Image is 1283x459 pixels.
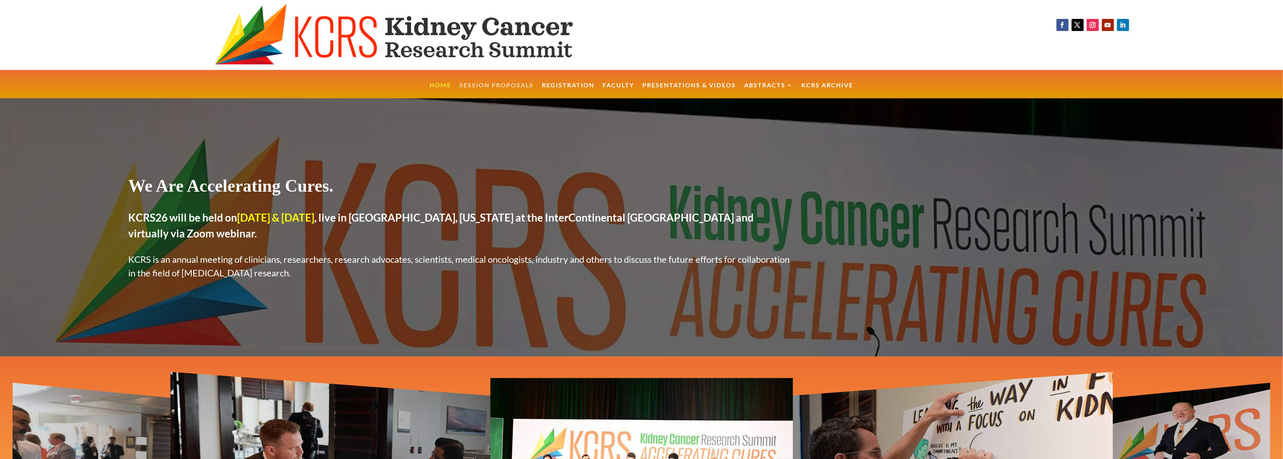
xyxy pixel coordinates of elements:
[430,82,451,99] a: Home
[215,4,617,66] img: KCRS generic logo wide
[1117,19,1129,31] a: Follow on LinkedIn
[542,82,595,99] a: Registration
[603,82,635,99] a: Faculty
[745,82,793,99] a: Abstracts
[1087,19,1099,31] a: Follow on Instagram
[802,82,853,99] a: KCRS Archive
[128,175,794,200] h1: We Are Accelerating Cures.
[1072,19,1084,31] a: Follow on X
[128,253,794,280] p: KCRS is an annual meeting of clinicians, researchers, research advocates, scientists, medical onc...
[1102,19,1114,31] a: Follow on Youtube
[643,82,736,99] a: Presentations & Videos
[237,211,314,224] span: [DATE] & [DATE]
[128,209,794,245] h2: KCRS26 will be held on , live in [GEOGRAPHIC_DATA], [US_STATE] at the InterContinental [GEOGRAPHI...
[460,82,534,99] a: Session Proposals
[1056,19,1069,31] a: Follow on Facebook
